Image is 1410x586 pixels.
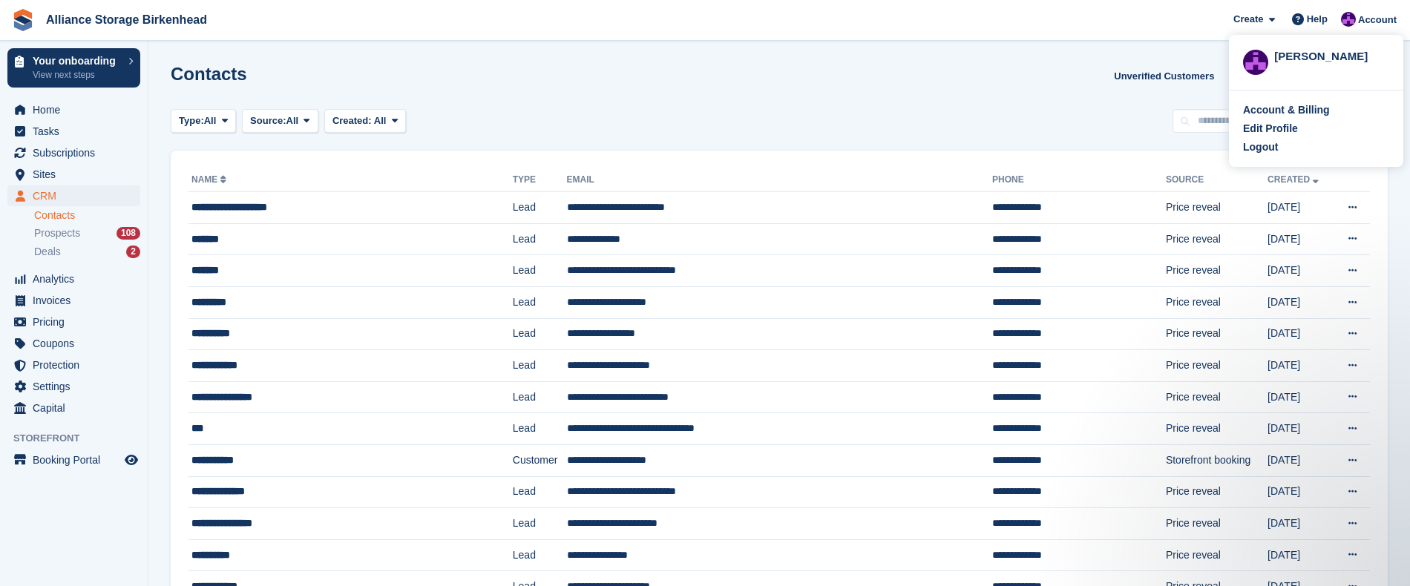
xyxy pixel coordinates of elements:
[7,398,140,418] a: menu
[1268,192,1333,224] td: [DATE]
[7,269,140,289] a: menu
[513,350,567,382] td: Lead
[34,245,61,259] span: Deals
[513,223,567,255] td: Lead
[33,56,121,66] p: Your onboarding
[1268,539,1333,571] td: [DATE]
[7,355,140,375] a: menu
[1243,50,1268,75] img: Romilly Norton
[1268,286,1333,318] td: [DATE]
[122,451,140,469] a: Preview store
[1166,255,1268,287] td: Price reveal
[33,398,122,418] span: Capital
[513,444,567,476] td: Customer
[1243,102,1330,118] div: Account & Billing
[513,381,567,413] td: Lead
[34,244,140,260] a: Deals 2
[179,113,204,128] span: Type:
[117,227,140,240] div: 108
[7,48,140,88] a: Your onboarding View next steps
[1166,381,1268,413] td: Price reveal
[1226,64,1291,88] button: Export
[374,115,387,126] span: All
[1243,121,1389,136] a: Edit Profile
[13,431,148,446] span: Storefront
[1268,223,1333,255] td: [DATE]
[1166,539,1268,571] td: Price reveal
[1358,13,1397,27] span: Account
[1108,64,1220,88] a: Unverified Customers
[34,226,80,240] span: Prospects
[1268,444,1333,476] td: [DATE]
[1268,174,1322,185] a: Created
[1166,350,1268,382] td: Price reveal
[1166,223,1268,255] td: Price reveal
[513,255,567,287] td: Lead
[1341,12,1356,27] img: Romilly Norton
[33,99,122,120] span: Home
[332,115,372,126] span: Created:
[33,68,121,82] p: View next steps
[1166,444,1268,476] td: Storefront booking
[33,355,122,375] span: Protection
[1166,413,1268,445] td: Price reveal
[1268,381,1333,413] td: [DATE]
[1243,139,1278,155] div: Logout
[1274,48,1389,62] div: [PERSON_NAME]
[7,312,140,332] a: menu
[33,142,122,163] span: Subscriptions
[33,312,122,332] span: Pricing
[1268,255,1333,287] td: [DATE]
[992,168,1166,192] th: Phone
[12,9,34,31] img: stora-icon-8386f47178a22dfd0bd8f6a31ec36ba5ce8667c1dd55bd0f319d3a0aa187defe.svg
[40,7,213,32] a: Alliance Storage Birkenhead
[33,164,122,185] span: Sites
[286,113,299,128] span: All
[1166,508,1268,540] td: Price reveal
[126,246,140,258] div: 2
[7,185,140,206] a: menu
[324,109,406,134] button: Created: All
[33,450,122,470] span: Booking Portal
[1166,318,1268,350] td: Price reveal
[34,208,140,223] a: Contacts
[513,192,567,224] td: Lead
[171,64,247,84] h1: Contacts
[1268,508,1333,540] td: [DATE]
[1243,102,1389,118] a: Account & Billing
[513,413,567,445] td: Lead
[7,142,140,163] a: menu
[242,109,318,134] button: Source: All
[7,376,140,397] a: menu
[7,333,140,354] a: menu
[513,539,567,571] td: Lead
[1268,318,1333,350] td: [DATE]
[171,109,236,134] button: Type: All
[1268,413,1333,445] td: [DATE]
[1166,192,1268,224] td: Price reveal
[33,185,122,206] span: CRM
[33,376,122,397] span: Settings
[513,476,567,508] td: Lead
[191,174,229,185] a: Name
[33,290,122,311] span: Invoices
[204,113,217,128] span: All
[1166,476,1268,508] td: Price reveal
[1243,121,1298,136] div: Edit Profile
[33,269,122,289] span: Analytics
[567,168,992,192] th: Email
[7,121,140,142] a: menu
[1166,286,1268,318] td: Price reveal
[513,508,567,540] td: Lead
[513,318,567,350] td: Lead
[7,450,140,470] a: menu
[33,333,122,354] span: Coupons
[34,225,140,241] a: Prospects 108
[7,164,140,185] a: menu
[1268,476,1333,508] td: [DATE]
[1166,168,1268,192] th: Source
[7,290,140,311] a: menu
[513,168,567,192] th: Type
[1233,12,1263,27] span: Create
[7,99,140,120] a: menu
